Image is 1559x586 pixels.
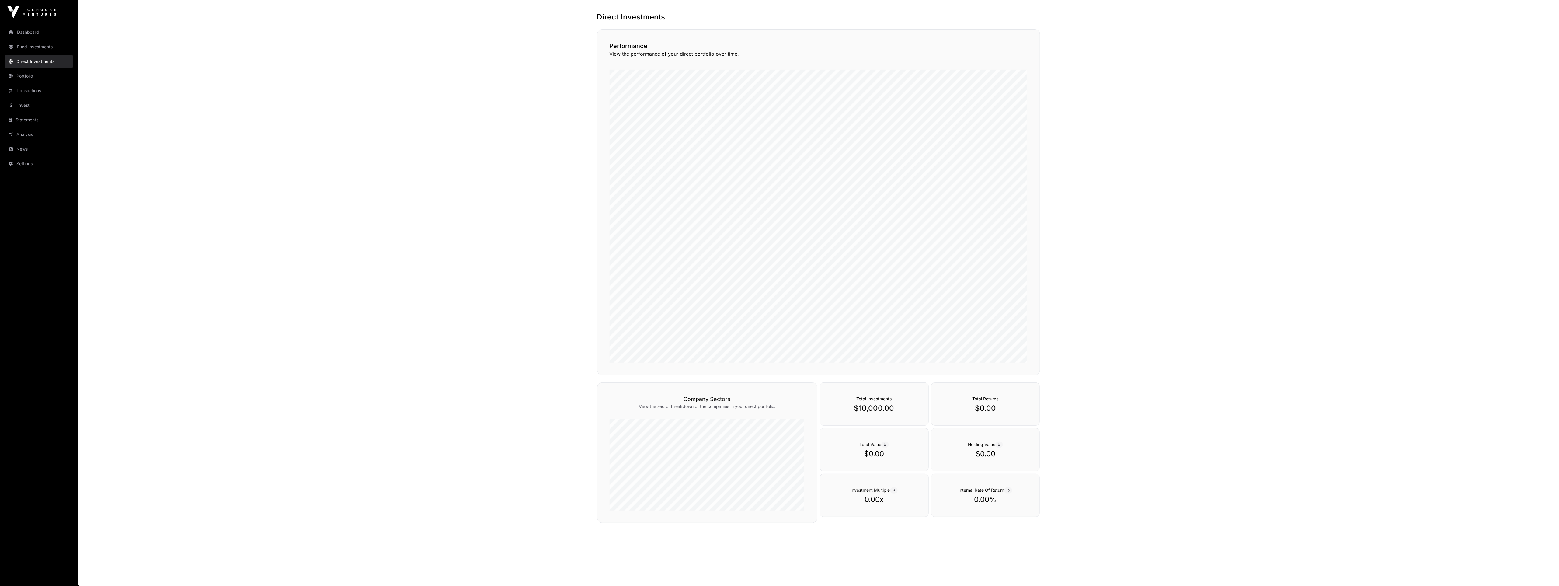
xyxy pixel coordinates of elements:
[968,442,1003,447] span: Holding Value
[944,449,1028,459] p: $0.00
[5,26,73,39] a: Dashboard
[610,50,1028,58] p: View the performance of your direct portfolio over time.
[857,396,892,401] span: Total Investments
[610,403,805,410] p: View the sector breakdown of the companies in your direct portfolio.
[597,12,1040,22] h1: Direct Investments
[832,449,916,459] p: $0.00
[5,113,73,127] a: Statements
[7,6,56,18] img: Icehouse Ventures Logo
[851,487,898,493] span: Investment Multiple
[944,495,1028,504] p: 0.00%
[5,84,73,97] a: Transactions
[5,69,73,83] a: Portfolio
[832,403,916,413] p: $10,000.00
[5,142,73,156] a: News
[5,99,73,112] a: Invest
[944,403,1028,413] p: $0.00
[610,395,805,403] h3: Company Sectors
[973,396,999,401] span: Total Returns
[5,128,73,141] a: Analysis
[610,42,1028,50] h2: Performance
[5,157,73,170] a: Settings
[959,487,1012,493] span: Internal Rate Of Return
[5,55,73,68] a: Direct Investments
[832,495,916,504] p: 0.00x
[1529,557,1559,586] iframe: Chat Widget
[859,442,889,447] span: Total Value
[5,40,73,54] a: Fund Investments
